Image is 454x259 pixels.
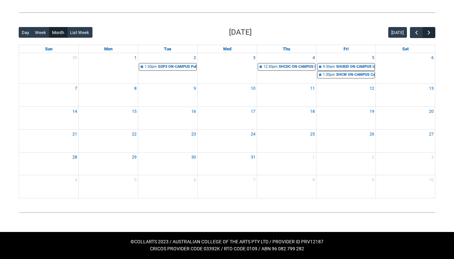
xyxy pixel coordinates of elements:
[311,175,316,185] a: Go to January 8, 2026
[368,84,376,93] a: Go to December 12, 2025
[428,129,435,139] a: Go to December 27, 2025
[371,153,376,162] a: Go to January 2, 2026
[103,45,114,53] a: Monday
[67,27,92,38] button: List Week
[197,106,257,129] td: Go to December 17, 2025
[131,129,138,139] a: Go to December 22, 2025
[131,107,138,116] a: Go to December 15, 2025
[197,84,257,107] td: Go to December 10, 2025
[428,175,435,185] a: Go to January 10, 2026
[342,45,350,53] a: Friday
[192,53,197,62] a: Go to December 2, 2025
[368,107,376,116] a: Go to December 19, 2025
[138,152,197,175] td: Go to December 30, 2025
[190,107,197,116] a: Go to December 16, 2025
[197,129,257,153] td: Go to December 24, 2025
[78,53,138,83] td: Go to December 1, 2025
[163,45,173,53] a: Tuesday
[336,72,375,78] div: SHCW ON-CAMPUS Copywriting | Studio 10 ([PERSON_NAME]. L1) (capacity x20ppl) | [PERSON_NAME]
[78,129,138,153] td: Go to December 22, 2025
[323,64,335,70] div: 9:30am
[316,53,376,83] td: Go to December 5, 2025
[19,84,78,107] td: Go to December 7, 2025
[430,53,435,62] a: Go to December 6, 2025
[428,107,435,116] a: Go to December 20, 2025
[19,152,78,175] td: Go to December 28, 2025
[252,175,257,185] a: Go to January 7, 2026
[311,53,316,62] a: Go to December 4, 2025
[138,53,197,83] td: Go to December 2, 2025
[428,84,435,93] a: Go to December 13, 2025
[222,45,233,53] a: Wednesday
[323,72,335,78] div: 1:30pm
[19,129,78,153] td: Go to December 21, 2025
[229,27,252,38] h2: [DATE]
[257,129,316,153] td: Go to December 25, 2025
[430,153,435,162] a: Go to January 3, 2026
[263,64,278,70] div: 12:30pm
[316,175,376,198] td: Go to January 9, 2026
[138,84,197,107] td: Go to December 9, 2025
[249,129,257,139] a: Go to December 24, 2025
[133,53,138,62] a: Go to December 1, 2025
[71,129,78,139] a: Go to December 21, 2025
[138,106,197,129] td: Go to December 16, 2025
[73,175,78,185] a: Go to January 4, 2026
[192,84,197,93] a: Go to December 9, 2025
[192,175,197,185] a: Go to January 6, 2026
[73,84,78,93] a: Go to December 7, 2025
[145,64,157,70] div: 1:30pm
[279,64,315,70] div: SHCDC ON-CAMPUS Contemporary Art, Design & Cultural History | Studio 10 ([PERSON_NAME]. L1) (capa...
[19,27,32,38] button: Day
[190,129,197,139] a: Go to December 23, 2025
[309,129,316,139] a: Go to December 25, 2025
[376,152,435,175] td: Go to January 3, 2026
[197,152,257,175] td: Go to December 31, 2025
[368,129,376,139] a: Go to December 26, 2025
[19,9,435,16] img: REDU_GREY_LINE
[133,175,138,185] a: Go to January 5, 2026
[257,175,316,198] td: Go to January 8, 2026
[71,107,78,116] a: Go to December 14, 2025
[44,45,54,53] a: Sunday
[78,152,138,175] td: Go to December 29, 2025
[257,84,316,107] td: Go to December 11, 2025
[257,152,316,175] td: Go to January 1, 2026
[401,45,410,53] a: Saturday
[249,107,257,116] a: Go to December 17, 2025
[19,53,78,83] td: Go to November 30, 2025
[249,153,257,162] a: Go to December 31, 2025
[49,27,67,38] button: Month
[257,106,316,129] td: Go to December 18, 2025
[376,106,435,129] td: Go to December 20, 2025
[138,175,197,198] td: Go to January 6, 2026
[133,84,138,93] a: Go to December 8, 2025
[190,153,197,162] a: Go to December 30, 2025
[197,53,257,83] td: Go to December 3, 2025
[281,45,291,53] a: Thursday
[71,53,78,62] a: Go to November 30, 2025
[257,53,316,83] td: Go to December 4, 2025
[78,106,138,129] td: Go to December 15, 2025
[316,106,376,129] td: Go to December 19, 2025
[309,107,316,116] a: Go to December 18, 2025
[336,64,375,70] div: SHUEID ON-CAMPUS User Experience & Interface Design | Studio 11 ([PERSON_NAME]. L1) (capacity xpp...
[376,84,435,107] td: Go to December 13, 2025
[78,175,138,198] td: Go to January 5, 2026
[71,153,78,162] a: Go to December 28, 2025
[316,152,376,175] td: Go to January 2, 2026
[252,53,257,62] a: Go to December 3, 2025
[32,27,49,38] button: Week
[316,129,376,153] td: Go to December 26, 2025
[19,106,78,129] td: Go to December 14, 2025
[138,129,197,153] td: Go to December 23, 2025
[388,27,407,38] button: [DATE]
[371,53,376,62] a: Go to December 5, 2025
[311,153,316,162] a: Go to January 1, 2026
[423,27,435,38] button: Next Month
[376,53,435,83] td: Go to December 6, 2025
[371,175,376,185] a: Go to January 9, 2026
[131,153,138,162] a: Go to December 29, 2025
[78,84,138,107] td: Go to December 8, 2025
[376,175,435,198] td: Go to January 10, 2026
